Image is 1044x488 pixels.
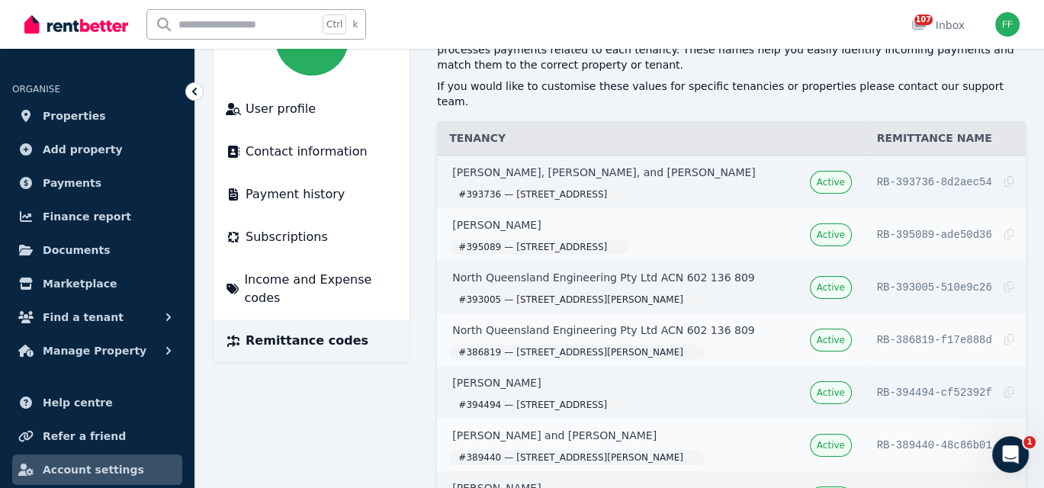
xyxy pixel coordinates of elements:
span: User profile [246,100,316,118]
span: Properties [43,107,106,125]
p: The codes listed here are the remitter names that will appear on your bank statement when RentBet... [437,27,1026,72]
button: RB-394494-cf52392f [877,384,1013,400]
span: Marketplace [43,274,117,293]
a: Help centre [12,387,182,418]
span: Income and Expense codes [244,271,397,307]
span: Active [817,334,845,346]
button: RB-395089-ade50d36 [877,226,1013,242]
span: ORGANISE [12,84,60,95]
span: — [501,451,516,464]
button: Find a tenant [12,302,182,332]
span: Payments [43,174,101,192]
span: Active [817,229,845,241]
span: Payment history [246,185,345,204]
a: Add property [12,134,182,165]
span: Account settings [43,461,144,479]
span: # 395089 [458,241,501,253]
a: Subscriptions [226,228,397,246]
button: RB-393736-8d2aec54 [877,174,1013,190]
button: RB-393005-510e9c26 [877,279,1013,295]
a: Payment history [226,185,397,204]
span: Documents [43,241,111,259]
span: [STREET_ADDRESS][PERSON_NAME] [516,294,683,306]
iframe: Intercom live chat [992,436,1029,473]
img: Frank frank@northwardrentals.com.au [995,12,1020,37]
span: Finance report [43,207,131,226]
span: 1 [1023,436,1036,448]
a: Refer a friend [12,421,182,451]
a: #395089—[STREET_ADDRESS] [449,239,628,255]
img: RentBetter [24,13,128,36]
a: #393005—[STREET_ADDRESS][PERSON_NAME] [449,292,705,307]
button: Manage Property [12,335,182,366]
button: RB-389440-48c86b01 [877,437,1013,453]
span: [STREET_ADDRESS] [516,399,607,411]
th: Tenancy [437,121,864,156]
a: #386819—[STREET_ADDRESS][PERSON_NAME] [449,345,705,360]
a: [PERSON_NAME] and [PERSON_NAME] [449,425,785,446]
span: [STREET_ADDRESS][PERSON_NAME] [516,346,683,358]
span: — [501,188,516,201]
span: Active [817,176,845,188]
span: # 389440 [458,451,501,464]
a: Finance report [12,201,182,232]
th: Remittance Name [865,121,1026,156]
span: Remittance codes [246,332,368,350]
span: # 386819 [458,346,501,358]
a: North Queensland Engineering Pty Ltd ACN 602 136 809 [449,319,785,341]
span: — [501,294,516,306]
span: Help centre [43,393,113,412]
span: Subscriptions [246,228,328,246]
span: Add property [43,140,123,159]
button: RB-386819-f17e888d [877,332,1013,348]
span: 107 [914,14,933,25]
p: If you would like to customise these values for specific tenancies or properties please contact o... [437,79,1026,109]
span: Active [817,387,845,399]
span: Refer a friend [43,427,126,445]
a: Marketplace [12,268,182,299]
a: Remittance codes [226,332,397,350]
a: North Queensland Engineering Pty Ltd ACN 602 136 809 [449,267,785,288]
span: Active [817,439,845,451]
a: Contact information [226,143,397,161]
span: # 393736 [458,188,501,201]
a: [PERSON_NAME] [449,214,785,236]
span: # 394494 [458,399,501,411]
a: Income and Expense codes [226,271,397,307]
a: Documents [12,235,182,265]
a: #393736—[STREET_ADDRESS] [449,187,628,202]
a: Account settings [12,454,182,485]
span: k [352,18,358,30]
a: #394494—[STREET_ADDRESS] [449,397,628,413]
span: [STREET_ADDRESS] [516,188,607,201]
a: #389440—[STREET_ADDRESS][PERSON_NAME] [449,450,705,465]
span: [STREET_ADDRESS] [516,241,607,253]
span: [STREET_ADDRESS][PERSON_NAME] [516,451,683,464]
div: Inbox [911,18,965,33]
span: Active [817,281,845,294]
span: — [501,346,516,358]
a: Properties [12,101,182,131]
a: User profile [226,100,397,118]
a: [PERSON_NAME] [449,372,785,393]
a: Payments [12,168,182,198]
span: Contact information [246,143,368,161]
span: # 393005 [458,294,501,306]
span: — [501,399,516,411]
span: Ctrl [323,14,346,34]
span: Find a tenant [43,308,124,326]
span: — [501,241,516,253]
a: [PERSON_NAME], [PERSON_NAME], and [PERSON_NAME] [449,162,785,183]
span: Manage Property [43,342,146,360]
